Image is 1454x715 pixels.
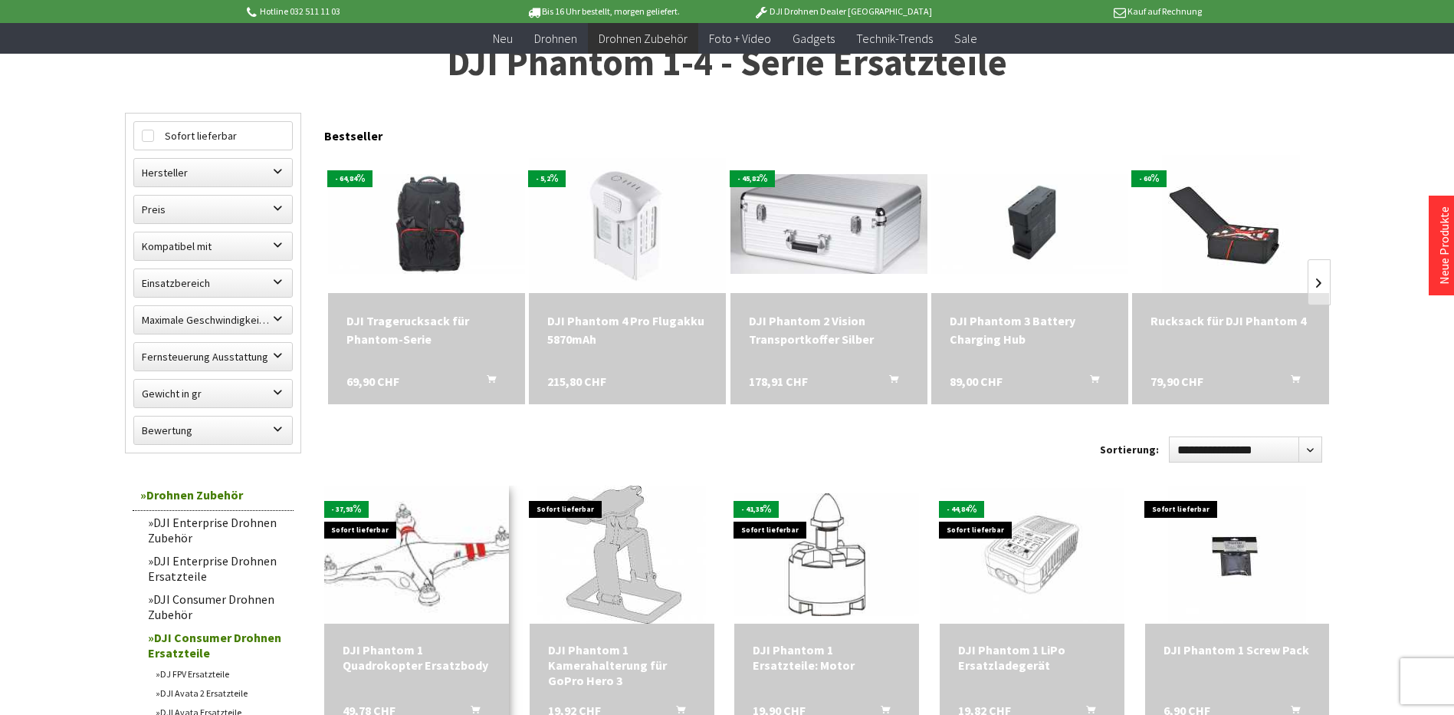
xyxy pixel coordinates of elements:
button: In den Warenkorb [1272,372,1309,392]
div: DJI Phantom 1 Quadrokopter Ersatzbody [343,642,491,673]
span: 69,90 CHF [346,372,399,390]
a: Gadgets [782,23,845,54]
label: Kompatibel mit [134,232,292,260]
label: Bewertung [134,417,292,444]
a: DJI Enterprise Drohnen Zubehör [140,511,294,549]
button: In den Warenkorb [871,372,908,392]
label: Maximale Geschwindigkeit in km/h [134,306,292,334]
div: DJI Phantom 4 Pro Flugakku 5870mAh [547,311,707,348]
img: DJI Phantom 1 Ersatzteile: Motor [734,493,919,616]
a: DJI Consumer Drohnen Zubehör [140,588,294,626]
img: DJI Phantom 2 Vision Transportkoffer Silber [730,174,927,273]
span: 79,90 CHF [1150,372,1203,390]
a: Drohnen Zubehör [588,23,698,54]
div: Rucksack für DJI Phantom 4 [1150,311,1311,330]
span: Drohnen [534,31,577,46]
a: DJI Phantom 1 LiPo Ersatzladegerät 19,82 CHF In den Warenkorb [958,642,1106,673]
a: DJI Phantom 1 Screw Pack 6,90 CHF In den Warenkorb [1164,642,1311,657]
a: DJI Phantom 2 Vision Transportkoffer Silber 178,91 CHF In den Warenkorb [749,311,909,348]
button: In den Warenkorb [468,372,505,392]
label: Sofort lieferbar [134,122,292,150]
div: DJI Tragerucksack für Phantom-Serie [346,311,507,348]
a: Drohnen [524,23,588,54]
a: DJI Consumer Drohnen Ersatzteile [140,626,294,664]
div: DJI Phantom 2 Vision Transportkoffer Silber [749,311,909,348]
img: DJI Phantom 1 LiPo Ersatzladegerät [940,488,1124,622]
img: DJI Phantom 1 Quadrokopter Ersatzbody [300,458,532,651]
label: Gewicht in gr [134,380,292,407]
p: Bis 16 Uhr bestellt, morgen geliefert. [484,2,723,21]
span: Foto + Video [709,31,771,46]
img: DJI Phantom 1 Screw Pack [1168,486,1306,624]
div: DJI Phantom 3 Battery Charging Hub [950,311,1110,348]
a: DJI Phantom 1 Quadrokopter Ersatzbody 49,78 CHF In den Warenkorb [343,642,491,673]
a: Drohnen Zubehör [133,479,294,511]
img: DJI Phantom 3 Battery Charging Hub [931,174,1128,273]
span: 89,00 CHF [950,372,1003,390]
div: DJI Phantom 1 Kamerahalterung für GoPro Hero 3 [548,642,696,688]
a: Sale [944,23,988,54]
span: Gadgets [793,31,835,46]
img: DJI Phantom 1 Kamerahalterung für GoPro Hero 3 [537,486,706,624]
span: 178,91 CHF [749,372,808,390]
a: DJI Tragerucksack für Phantom-Serie 69,90 CHF In den Warenkorb [346,311,507,348]
img: Rucksack für DJI Phantom 4 [1162,155,1300,293]
a: Foto + Video [698,23,782,54]
span: Sale [954,31,977,46]
a: Technik-Trends [845,23,944,54]
label: Fernsteuerung Ausstattung [134,343,292,371]
img: DJI Tragerucksack für Phantom-Serie [328,174,525,273]
label: Preis [134,196,292,223]
a: Neu [482,23,524,54]
div: DJI Phantom 1 Screw Pack [1164,642,1311,657]
a: DJ FPV Ersatzteile [148,664,294,684]
a: DJI Avata 2 Ersatzteile [148,684,294,703]
span: Technik-Trends [856,31,933,46]
p: DJI Drohnen Dealer [GEOGRAPHIC_DATA] [723,2,962,21]
a: DJI Enterprise Drohnen Ersatzteile [140,549,294,588]
label: Einsatzbereich [134,269,292,297]
div: DJI Phantom 1 LiPo Ersatzladegerät [958,642,1106,673]
span: Neu [493,31,513,46]
button: In den Warenkorb [1072,372,1108,392]
a: DJI Phantom 1 Kamerahalterung für GoPro Hero 3 19,92 CHF In den Warenkorb [548,642,696,688]
span: 215,80 CHF [547,372,606,390]
h1: DJI Phantom 1-4 - Serie Ersatzteile [125,44,1330,82]
label: Sortierung: [1100,437,1159,462]
a: DJI Phantom 1 Ersatzteile: Motor 19,90 CHF In den Warenkorb [753,642,901,673]
label: Hersteller [134,159,292,186]
div: DJI Phantom 1 Ersatzteile: Motor [753,642,901,673]
p: Hotline 032 511 11 03 [245,2,484,21]
p: Kauf auf Rechnung [963,2,1202,21]
div: Bestseller [324,113,1330,151]
a: Rucksack für DJI Phantom 4 79,90 CHF In den Warenkorb [1150,311,1311,330]
a: DJI Phantom 3 Battery Charging Hub 89,00 CHF In den Warenkorb [950,311,1110,348]
a: Neue Produkte [1436,206,1452,285]
a: DJI Phantom 4 Pro Flugakku 5870mAh 215,80 CHF [547,311,707,348]
img: DJI Phantom 4 Pro Flugakku 5870mAh [529,158,726,289]
span: Drohnen Zubehör [599,31,688,46]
